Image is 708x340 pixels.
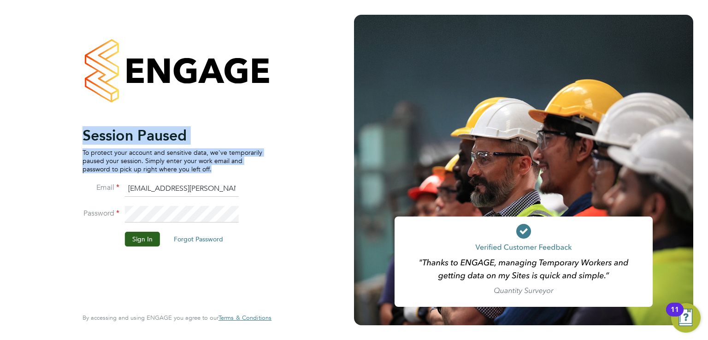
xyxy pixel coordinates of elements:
p: To protect your account and sensitive data, we've temporarily paused your session. Simply enter y... [83,148,262,174]
button: Open Resource Center, 11 new notifications [671,303,701,333]
button: Forgot Password [166,232,230,246]
input: Enter your work email... [125,181,239,197]
label: Password [83,209,119,218]
span: By accessing and using ENGAGE you agree to our [83,314,271,322]
label: Email [83,183,119,193]
div: 11 [671,310,679,322]
h2: Session Paused [83,126,262,145]
a: Terms & Conditions [218,314,271,322]
button: Sign In [125,232,160,246]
